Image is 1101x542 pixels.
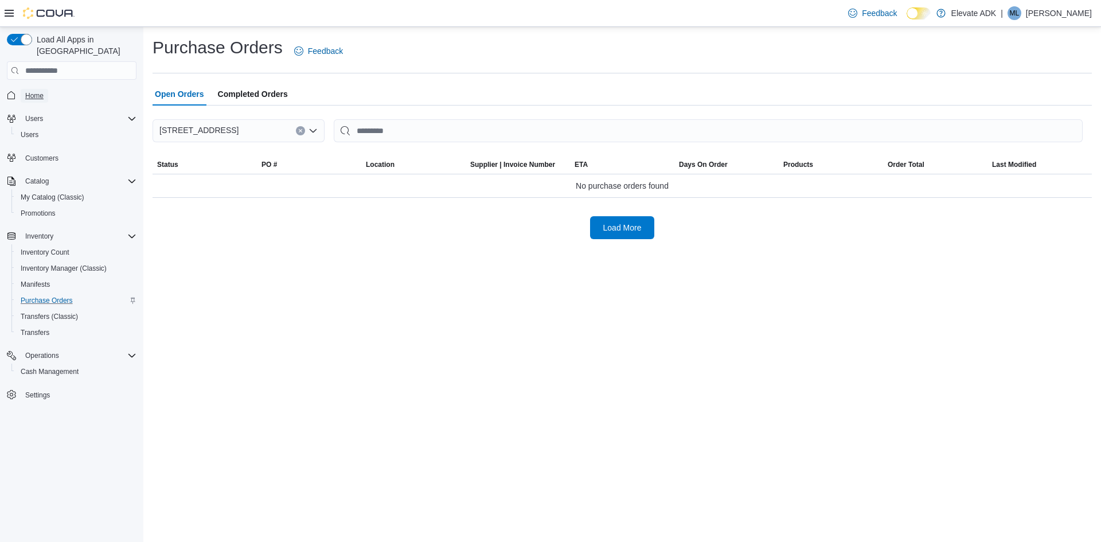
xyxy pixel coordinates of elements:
a: Customers [21,151,63,165]
button: Promotions [11,205,141,221]
span: Customers [21,151,136,165]
h1: Purchase Orders [153,36,283,59]
a: Users [16,128,43,142]
button: My Catalog (Classic) [11,189,141,205]
a: Settings [21,388,54,402]
span: Last Modified [992,160,1036,169]
span: Open Orders [155,83,204,106]
span: Catalog [25,177,49,186]
span: Customers [25,154,58,163]
button: Transfers [11,325,141,341]
button: Inventory Count [11,244,141,260]
span: Inventory Count [21,248,69,257]
span: Home [25,91,44,100]
span: My Catalog (Classic) [16,190,136,204]
button: Supplier | Invoice Number [466,155,570,174]
button: Users [2,111,141,127]
span: Users [25,114,43,123]
span: Catalog [21,174,136,188]
span: Status [157,160,178,169]
button: Purchase Orders [11,293,141,309]
button: Days On Order [674,155,779,174]
span: Promotions [16,206,136,220]
input: This is a search bar. After typing your query, hit enter to filter the results lower in the page. [334,119,1083,142]
a: Inventory Manager (Classic) [16,262,111,275]
span: Inventory Manager (Classic) [16,262,136,275]
button: PO # [257,155,361,174]
a: Transfers [16,326,54,340]
span: Dark Mode [907,20,907,20]
nav: Complex example [7,82,136,433]
a: Inventory Count [16,245,74,259]
button: Load More [590,216,654,239]
span: Users [21,112,136,126]
span: Cash Management [21,367,79,376]
span: Load All Apps in [GEOGRAPHIC_DATA] [32,34,136,57]
button: Location [361,155,466,174]
button: Users [21,112,48,126]
button: Home [2,87,141,103]
span: Days On Order [679,160,728,169]
span: Manifests [16,278,136,291]
span: Inventory Manager (Classic) [21,264,107,273]
span: Inventory Count [16,245,136,259]
p: Elevate ADK [951,6,997,20]
button: Last Modified [987,155,1092,174]
a: My Catalog (Classic) [16,190,89,204]
button: Operations [2,348,141,364]
span: Transfers (Classic) [16,310,136,323]
button: Cash Management [11,364,141,380]
span: My Catalog (Classic) [21,193,84,202]
span: Transfers [16,326,136,340]
span: Manifests [21,280,50,289]
button: Clear input [296,126,305,135]
span: Cash Management [16,365,136,379]
a: Promotions [16,206,60,220]
span: [STREET_ADDRESS] [159,123,239,137]
span: ML [1010,6,1020,20]
span: Purchase Orders [16,294,136,307]
button: Catalog [2,173,141,189]
img: Cova [23,7,75,19]
span: ETA [575,160,588,169]
span: Feedback [308,45,343,57]
span: Operations [25,351,59,360]
span: No purchase orders found [576,179,669,193]
span: Order Total [888,160,924,169]
button: Transfers (Classic) [11,309,141,325]
span: Settings [21,388,136,402]
p: [PERSON_NAME] [1026,6,1092,20]
a: Feedback [844,2,901,25]
a: Cash Management [16,365,83,379]
span: Promotions [21,209,56,218]
span: Feedback [862,7,897,19]
a: Manifests [16,278,54,291]
button: Settings [2,387,141,403]
span: Supplier | Invoice Number [470,160,555,169]
span: Load More [603,222,642,233]
span: Home [21,88,136,102]
button: Order Total [883,155,987,174]
button: Open list of options [309,126,318,135]
button: Status [153,155,257,174]
button: Inventory [21,229,58,243]
span: Transfers (Classic) [21,312,78,321]
span: Inventory [21,229,136,243]
span: Users [21,130,38,139]
span: Location [366,160,395,169]
span: Operations [21,349,136,362]
button: Users [11,127,141,143]
span: PO # [261,160,277,169]
button: Inventory Manager (Classic) [11,260,141,276]
span: Transfers [21,328,49,337]
a: Feedback [290,40,348,63]
input: Dark Mode [907,7,931,20]
div: Max Laclair [1008,6,1021,20]
span: Products [783,160,813,169]
span: Inventory [25,232,53,241]
button: ETA [570,155,674,174]
button: Manifests [11,276,141,293]
span: Completed Orders [218,83,288,106]
p: | [1001,6,1003,20]
a: Purchase Orders [16,294,77,307]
